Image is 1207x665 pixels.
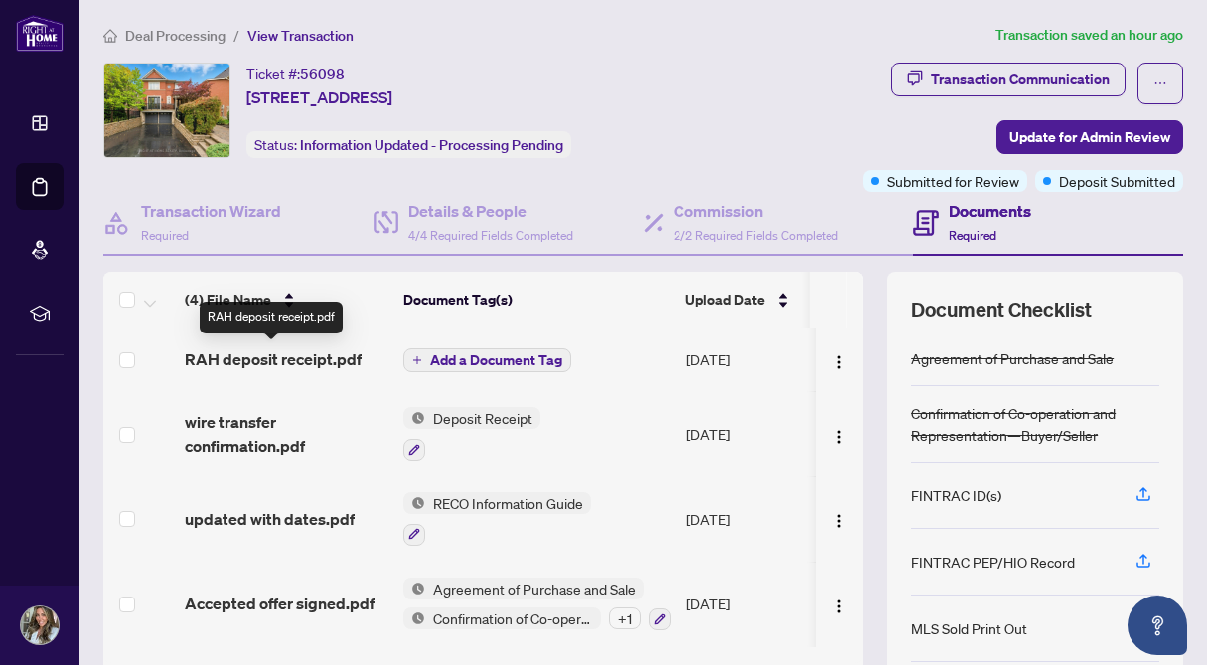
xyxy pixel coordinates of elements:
button: Status IconAgreement of Purchase and SaleStatus IconConfirmation of Co-operation and Representati... [403,578,671,631]
button: Open asap [1128,596,1187,655]
span: home [103,29,117,43]
button: Status IconDeposit Receipt [403,407,540,461]
img: Logo [831,429,847,445]
span: 56098 [300,66,345,83]
span: updated with dates.pdf [185,507,355,531]
span: Confirmation of Co-operation and Representation—Buyer/Seller [425,607,601,629]
button: Logo [824,418,855,450]
div: RAH deposit receipt.pdf [200,302,343,333]
span: wire transfer confirmation.pdf [185,410,387,458]
span: Deposit Submitted [1059,170,1175,192]
td: [DATE] [679,562,818,647]
span: Upload Date [685,289,765,311]
span: Information Updated - Processing Pending [300,136,563,154]
th: (4) File Name [177,272,395,328]
span: View Transaction [247,27,354,45]
td: [DATE] [679,476,818,562]
div: + 1 [609,607,641,629]
span: Required [949,228,996,243]
img: Logo [831,513,847,529]
span: plus [412,355,422,365]
article: Transaction saved an hour ago [995,24,1183,47]
th: Upload Date [678,272,817,328]
span: 4/4 Required Fields Completed [408,228,573,243]
button: Transaction Communication [891,63,1126,96]
button: Logo [824,343,855,375]
div: Ticket #: [246,63,345,85]
span: Required [141,228,189,243]
img: Status Icon [403,492,425,514]
div: Status: [246,131,571,158]
h4: Transaction Wizard [141,199,281,223]
img: IMG-W12420856_1.jpg [104,64,229,157]
div: Agreement of Purchase and Sale [911,347,1114,369]
div: FINTRAC ID(s) [911,484,1001,506]
span: Agreement of Purchase and Sale [425,578,644,599]
img: Profile Icon [21,606,59,644]
th: Document Tag(s) [395,272,678,328]
span: [STREET_ADDRESS] [246,85,392,109]
h4: Details & People [408,199,573,223]
td: [DATE] [679,328,818,391]
button: Logo [824,503,855,535]
div: Transaction Communication [931,64,1110,95]
span: RAH deposit receipt.pdf [185,347,362,371]
button: Status IconRECO Information Guide [403,492,591,546]
button: Add a Document Tag [403,347,571,373]
span: (4) File Name [185,289,271,311]
span: Submitted for Review [887,170,1019,192]
h4: Documents [949,199,1031,223]
li: / [233,24,239,47]
button: Logo [824,588,855,619]
img: logo [16,15,64,52]
div: Confirmation of Co-operation and Representation—Buyer/Seller [911,402,1159,446]
img: Logo [831,354,847,370]
div: FINTRAC PEP/HIO Record [911,551,1075,573]
img: Status Icon [403,578,425,599]
span: Update for Admin Review [1009,121,1170,153]
span: Deposit Receipt [425,407,540,429]
span: ellipsis [1153,76,1167,90]
div: MLS Sold Print Out [911,617,1027,639]
button: Add a Document Tag [403,348,571,372]
h4: Commission [674,199,838,223]
span: Add a Document Tag [430,353,562,367]
img: Status Icon [403,607,425,629]
span: RECO Information Guide [425,492,591,514]
span: 2/2 Required Fields Completed [674,228,838,243]
span: Document Checklist [911,296,1092,324]
img: Logo [831,598,847,614]
td: [DATE] [679,391,818,476]
img: Status Icon [403,407,425,429]
span: Accepted offer signed.pdf [185,592,375,615]
span: Deal Processing [125,27,226,45]
button: Update for Admin Review [996,120,1183,154]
